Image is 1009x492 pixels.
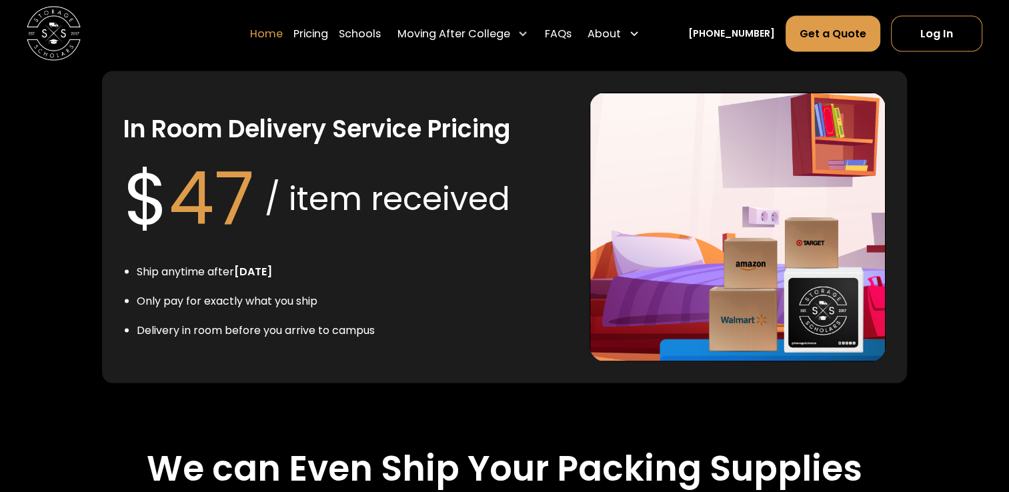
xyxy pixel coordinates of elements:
[137,293,375,309] li: Only pay for exactly what you ship
[27,7,81,61] img: Storage Scholars main logo
[545,15,572,52] a: FAQs
[786,15,880,51] a: Get a Quote
[688,27,774,41] a: [PHONE_NUMBER]
[123,113,510,145] h3: In Room Delivery Service Pricing
[123,145,254,253] div: $
[169,148,254,249] span: 47
[265,175,510,223] div: / item received
[250,15,283,52] a: Home
[590,93,886,362] img: In Room delivery.
[391,15,534,52] div: Moving After College
[234,264,272,279] strong: [DATE]
[293,15,328,52] a: Pricing
[339,15,381,52] a: Schools
[891,15,982,51] a: Log In
[588,25,621,41] div: About
[27,7,81,61] a: home
[137,264,375,280] li: Ship anytime after
[397,25,510,41] div: Moving After College
[137,323,375,339] li: Delivery in room before you arrive to campus
[582,15,645,52] div: About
